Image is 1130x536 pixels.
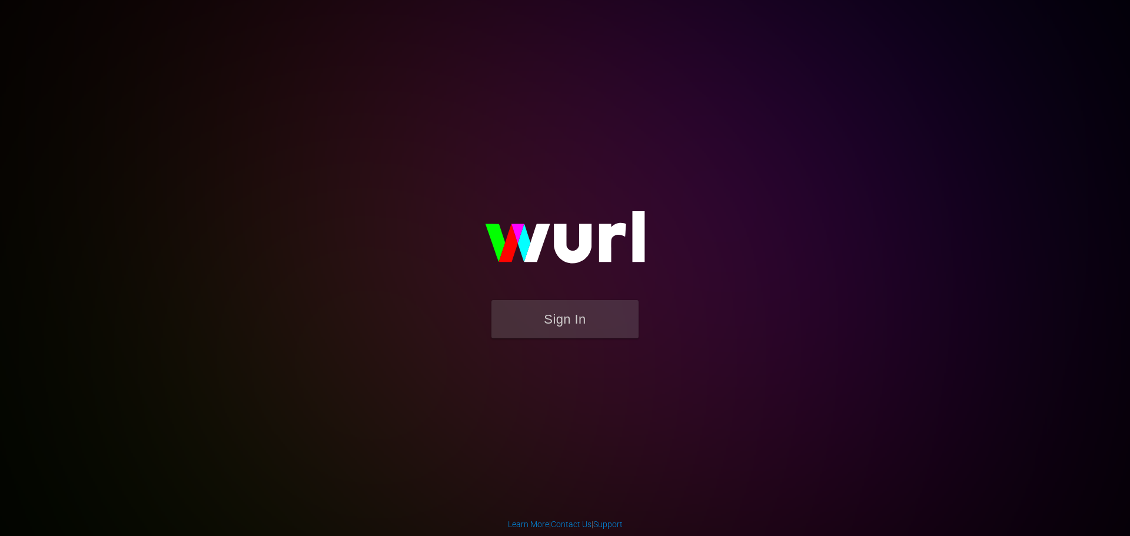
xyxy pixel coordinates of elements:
img: wurl-logo-on-black-223613ac3d8ba8fe6dc639794a292ebdb59501304c7dfd60c99c58986ef67473.svg [447,186,683,300]
div: | | [508,518,623,530]
a: Contact Us [551,520,591,529]
a: Learn More [508,520,549,529]
a: Support [593,520,623,529]
button: Sign In [491,300,639,338]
